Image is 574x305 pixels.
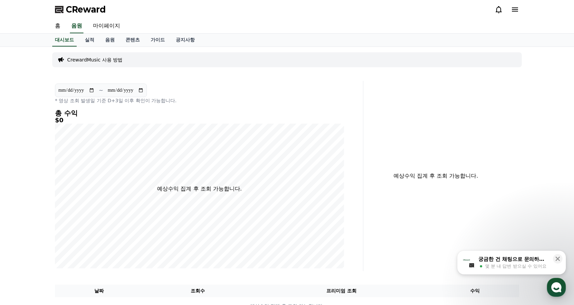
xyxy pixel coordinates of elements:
a: 실적 [79,34,100,47]
th: 프리미엄 조회 [252,285,430,297]
p: 예상수익 집계 후 조회 가능합니다. [369,172,503,180]
a: 홈 [50,19,66,33]
a: CrewardMusic 사용 방법 [67,56,122,63]
span: CReward [66,4,106,15]
a: 대시보드 [52,34,77,47]
a: 음원 [100,34,120,47]
p: * 영상 조회 발생일 기준 D+3일 이후 확인이 가능합니다. [55,97,344,104]
p: ~ [99,86,103,94]
a: 콘텐츠 [120,34,145,47]
p: 예상수익 집계 후 조회 가능합니다. [157,185,242,193]
th: 수익 [430,285,519,297]
a: 가이드 [145,34,170,47]
a: CReward [55,4,106,15]
th: 조회수 [143,285,252,297]
a: 마이페이지 [88,19,126,33]
a: 공지사항 [170,34,200,47]
h4: 총 수익 [55,109,344,117]
th: 날짜 [55,285,143,297]
a: 음원 [70,19,83,33]
h5: $0 [55,117,344,124]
